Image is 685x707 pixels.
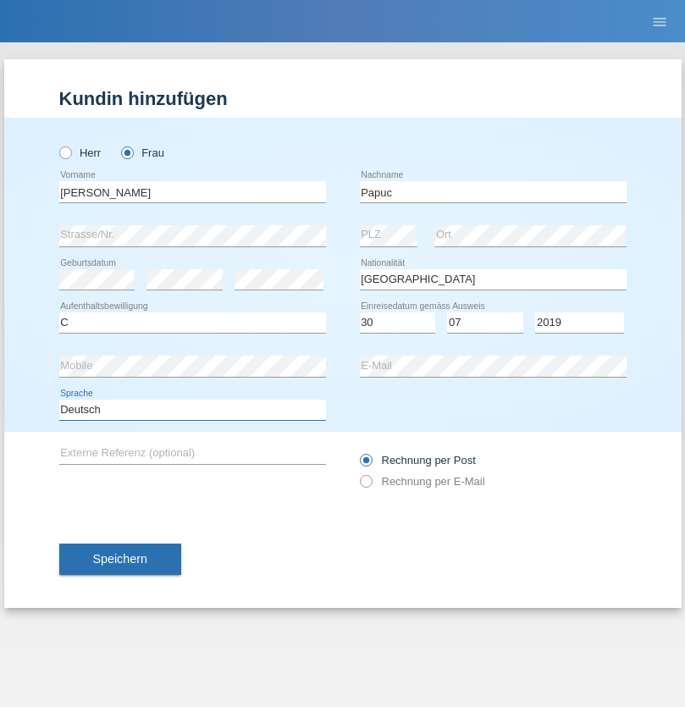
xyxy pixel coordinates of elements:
i: menu [651,14,668,30]
input: Rechnung per Post [360,454,371,475]
label: Rechnung per Post [360,454,476,467]
label: Herr [59,146,102,159]
h1: Kundin hinzufügen [59,88,627,109]
input: Frau [121,146,132,157]
label: Frau [121,146,164,159]
input: Herr [59,146,70,157]
span: Speichern [93,552,147,566]
label: Rechnung per E-Mail [360,475,485,488]
button: Speichern [59,544,181,576]
a: menu [643,16,677,26]
input: Rechnung per E-Mail [360,475,371,496]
